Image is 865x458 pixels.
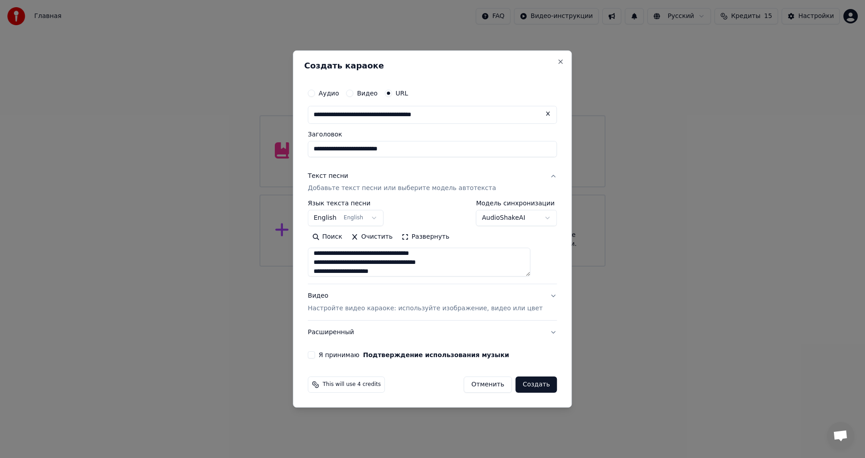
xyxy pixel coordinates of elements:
[308,230,346,245] button: Поиск
[397,230,454,245] button: Развернуть
[308,200,557,284] div: Текст песниДобавьте текст песни или выберите модель автотекста
[308,292,542,313] div: Видео
[319,90,339,96] label: Аудио
[308,184,496,193] p: Добавьте текст песни или выберите модель автотекста
[357,90,378,96] label: Видео
[363,352,509,358] button: Я принимаю
[308,200,383,207] label: Язык текста песни
[464,376,512,393] button: Отменить
[347,230,397,245] button: Очистить
[308,304,542,313] p: Настройте видео караоке: используйте изображение, видео или цвет
[396,90,408,96] label: URL
[308,164,557,200] button: Текст песниДобавьте текст песни или выберите модель автотекста
[319,352,509,358] label: Я принимаю
[323,381,381,388] span: This will use 4 credits
[515,376,557,393] button: Создать
[304,62,560,70] h2: Создать караоке
[308,172,348,181] div: Текст песни
[308,131,557,137] label: Заголовок
[308,285,557,321] button: ВидеоНастройте видео караоке: используйте изображение, видео или цвет
[308,321,557,344] button: Расширенный
[476,200,557,207] label: Модель синхронизации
